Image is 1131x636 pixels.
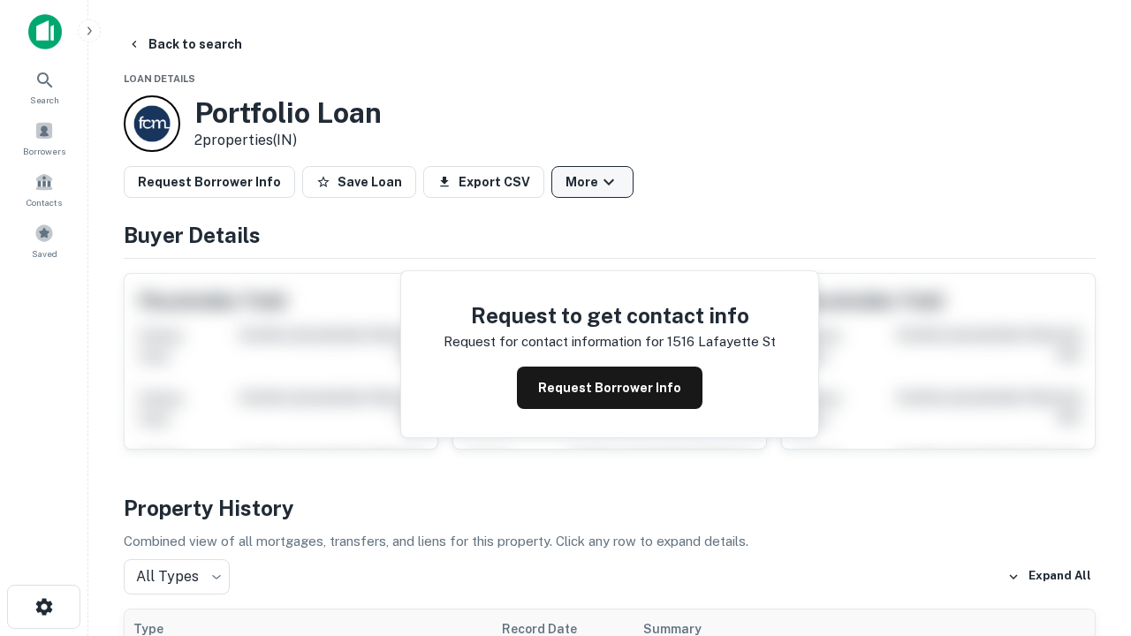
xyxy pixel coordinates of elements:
h3: Portfolio Loan [194,96,382,130]
button: Save Loan [302,166,416,198]
span: Loan Details [124,73,195,84]
h4: Buyer Details [124,219,1096,251]
button: Back to search [120,28,249,60]
a: Saved [5,216,83,264]
a: Borrowers [5,114,83,162]
p: 2 properties (IN) [194,130,382,151]
h4: Property History [124,492,1096,524]
a: Contacts [5,165,83,213]
span: Contacts [27,195,62,209]
p: Combined view of all mortgages, transfers, and liens for this property. Click any row to expand d... [124,531,1096,552]
h4: Request to get contact info [444,299,776,331]
button: Request Borrower Info [517,367,702,409]
a: Search [5,63,83,110]
iframe: Chat Widget [1043,438,1131,523]
p: Request for contact information for [444,331,664,352]
img: capitalize-icon.png [28,14,62,49]
button: Request Borrower Info [124,166,295,198]
button: Expand All [1003,564,1096,590]
div: All Types [124,559,230,594]
button: More [551,166,634,198]
span: Borrowers [23,144,65,158]
span: Search [30,93,59,107]
span: Saved [32,246,57,261]
button: Export CSV [423,166,544,198]
p: 1516 lafayette st [667,331,776,352]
